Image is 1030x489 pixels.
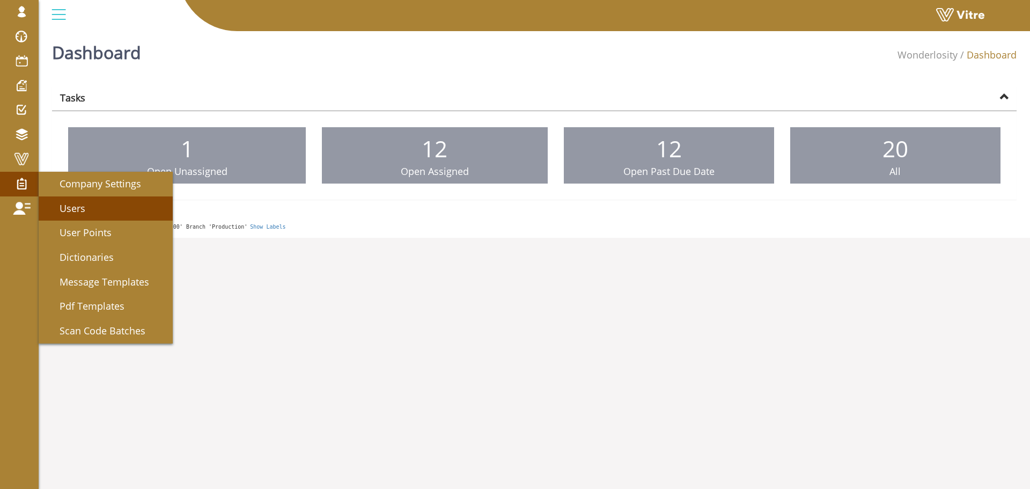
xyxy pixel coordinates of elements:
span: Scan Code Batches [47,324,145,337]
span: Open Assigned [401,165,469,178]
a: 12 Open Past Due Date [564,127,774,184]
span: 1 [181,133,194,164]
span: User Points [47,226,112,239]
span: Dictionaries [47,251,114,264]
a: 20 All [790,127,1000,184]
a: Pdf Templates [39,294,173,319]
span: Pdf Templates [47,300,124,312]
span: 20 [882,133,908,164]
span: 12 [656,133,682,164]
h1: Dashboard [52,27,141,72]
span: Open Past Due Date [623,165,715,178]
strong: Tasks [60,91,85,104]
span: Company Settings [47,177,141,190]
span: 12 [422,133,447,164]
a: Company Settings [39,172,173,196]
a: Users [39,196,173,221]
a: Message Templates [39,270,173,295]
a: Wonderlosity [897,48,958,61]
a: Dictionaries [39,245,173,270]
span: Open Unassigned [147,165,227,178]
a: 12 Open Assigned [322,127,547,184]
span: Message Templates [47,275,149,288]
span: Users [47,202,85,215]
a: Scan Code Batches [39,319,173,344]
a: Show Labels [250,224,285,230]
a: 1 Open Unassigned [68,127,306,184]
span: All [889,165,901,178]
li: Dashboard [958,48,1017,62]
a: User Points [39,221,173,245]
